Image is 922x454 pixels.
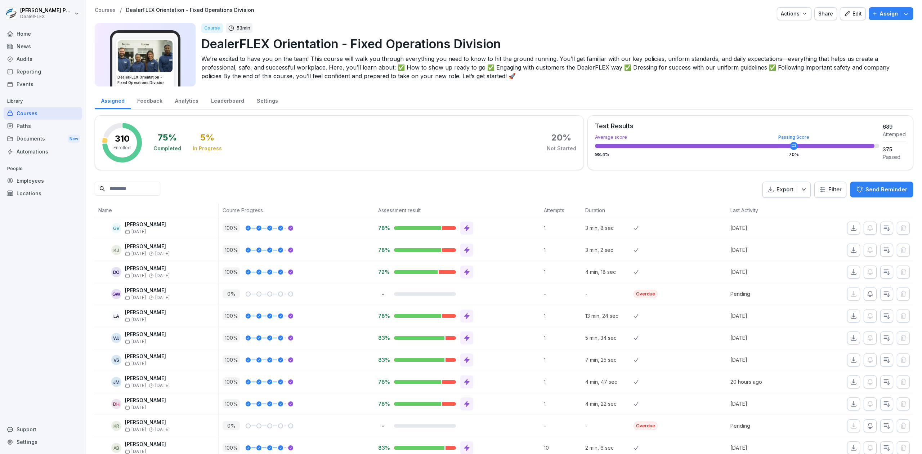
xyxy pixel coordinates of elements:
[201,54,908,80] p: We’re excited to have you on the team! This course will walk you through everything you need to k...
[378,356,388,363] p: 83%
[125,375,170,382] p: [PERSON_NAME]
[4,95,82,107] p: Library
[4,27,82,40] a: Home
[223,289,240,298] p: 0 %
[223,355,240,364] p: 100 %
[544,206,578,214] p: Attempts
[730,444,805,451] p: [DATE]
[120,7,122,13] p: /
[544,378,582,386] p: 1
[68,135,80,143] div: New
[223,206,371,214] p: Course Progress
[223,421,240,430] p: 0 %
[378,422,388,429] p: -
[125,244,170,250] p: [PERSON_NAME]
[113,144,131,151] p: Enrolled
[730,312,805,320] p: [DATE]
[223,223,240,232] p: 100 %
[125,222,166,228] p: [PERSON_NAME]
[98,206,215,214] p: Name
[223,333,240,342] p: 100 %
[544,224,582,232] p: 1
[237,25,250,32] p: 53 min
[730,246,805,254] p: [DATE]
[883,153,906,161] div: Passed
[378,206,537,214] p: Assessment result
[378,334,388,341] p: 83%
[4,107,82,120] a: Courses
[378,290,388,297] p: -
[378,268,388,275] p: 72%
[730,334,805,342] p: [DATE]
[730,206,801,214] p: Last Activity
[20,8,73,14] p: [PERSON_NAME] Pavlovitch
[155,427,170,432] span: [DATE]
[730,224,805,232] p: [DATE]
[776,186,793,194] p: Export
[544,246,582,254] p: 1
[378,400,388,407] p: 78%
[223,245,240,254] p: 100 %
[634,290,658,298] div: Overdue
[781,10,807,18] div: Actions
[730,422,805,429] p: Pending
[95,7,116,13] a: Courses
[585,422,634,429] p: -
[4,120,82,132] div: Paths
[125,295,146,300] span: [DATE]
[250,91,284,109] a: Settings
[4,174,82,187] a: Employees
[111,443,121,453] div: AB
[125,383,146,388] span: [DATE]
[4,65,82,78] a: Reporting
[883,123,906,130] div: 689
[815,182,846,197] button: Filter
[819,186,842,193] div: Filter
[585,268,634,276] p: 4 min, 18 sec
[378,444,388,451] p: 83%
[155,273,170,278] span: [DATE]
[125,310,166,316] p: [PERSON_NAME]
[223,443,240,452] p: 100 %
[378,312,388,319] p: 78%
[544,400,582,408] p: 1
[111,377,121,387] div: JM
[111,399,121,409] div: DH
[4,53,82,65] a: Audits
[730,290,805,298] p: Pending
[585,334,634,342] p: 5 min, 34 sec
[111,245,121,255] div: KJ
[585,224,634,232] p: 3 min, 8 sec
[850,182,913,197] button: Send Reminder
[544,422,582,429] p: -
[4,423,82,436] div: Support
[125,361,146,366] span: [DATE]
[201,35,908,53] p: DealerFLEX Orientation - Fixed Operations Division
[205,91,250,109] div: Leaderboard
[155,383,170,388] span: [DATE]
[544,334,582,342] p: 1
[111,355,121,365] div: VS
[4,78,82,90] a: Events
[4,436,82,448] a: Settings
[95,91,131,109] a: Assigned
[125,339,146,344] span: [DATE]
[4,40,82,53] a: News
[125,229,146,234] span: [DATE]
[125,427,146,432] span: [DATE]
[4,187,82,200] div: Locations
[585,378,634,386] p: 4 min, 47 sec
[153,145,181,152] div: Completed
[818,10,833,18] div: Share
[730,378,805,386] p: 20 hours ago
[585,312,634,320] p: 13 min, 24 sec
[155,251,170,256] span: [DATE]
[544,312,582,320] p: 1
[158,133,177,142] div: 75 %
[111,223,121,233] div: GV
[125,419,170,426] p: [PERSON_NAME]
